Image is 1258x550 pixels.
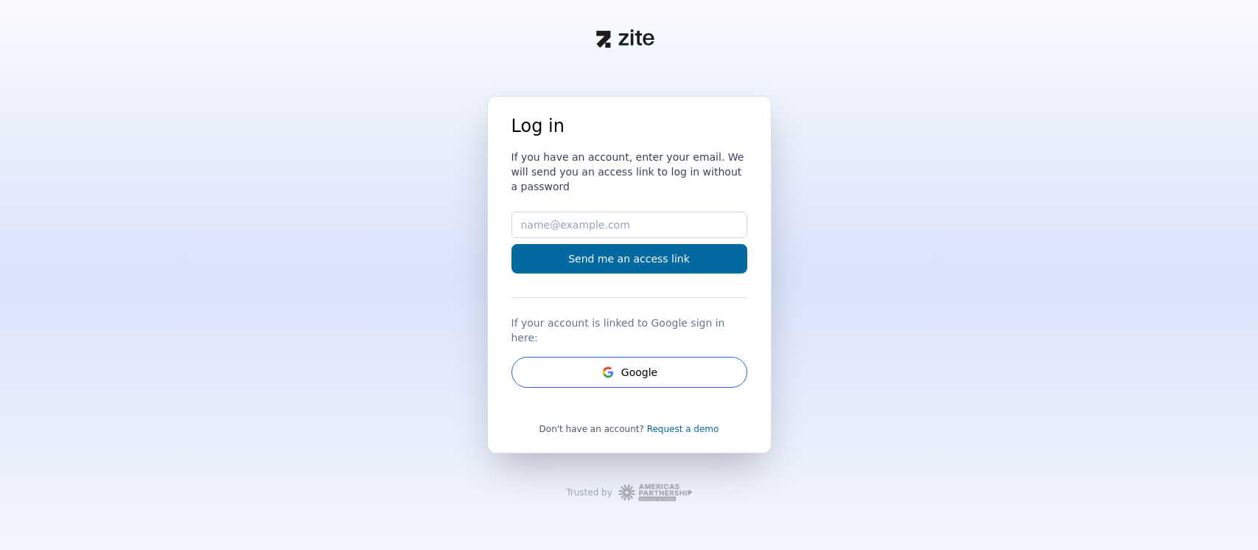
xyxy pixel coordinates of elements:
a: Request a demo [647,424,719,434]
svg: Google [601,365,615,380]
div: Trusted by [566,487,612,498]
div: If your account is linked to Google sign in here: [511,310,747,345]
div: Don't have an account? [511,423,747,435]
button: GoogleGoogle [511,357,747,388]
h3: If you have an account, enter your email. We will send you an access link to log in without a pas... [511,150,747,194]
button: Send me an access link [511,244,747,274]
h1: Log in [511,114,747,138]
img: Workspace Logo [618,483,692,503]
input: name@example.com [511,212,747,238]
